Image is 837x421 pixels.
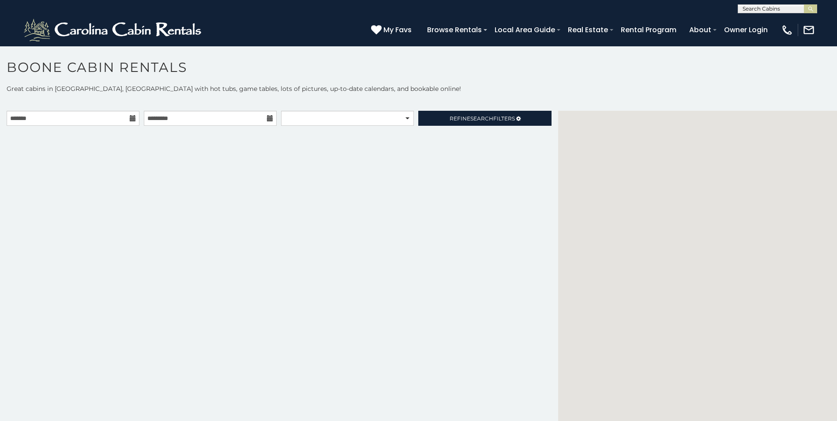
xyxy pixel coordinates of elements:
[781,24,793,36] img: phone-regular-white.png
[423,22,486,38] a: Browse Rentals
[450,115,515,122] span: Refine Filters
[383,24,412,35] span: My Favs
[616,22,681,38] a: Rental Program
[803,24,815,36] img: mail-regular-white.png
[490,22,559,38] a: Local Area Guide
[418,111,551,126] a: RefineSearchFilters
[720,22,772,38] a: Owner Login
[563,22,612,38] a: Real Estate
[371,24,414,36] a: My Favs
[22,17,205,43] img: White-1-2.png
[685,22,716,38] a: About
[470,115,493,122] span: Search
